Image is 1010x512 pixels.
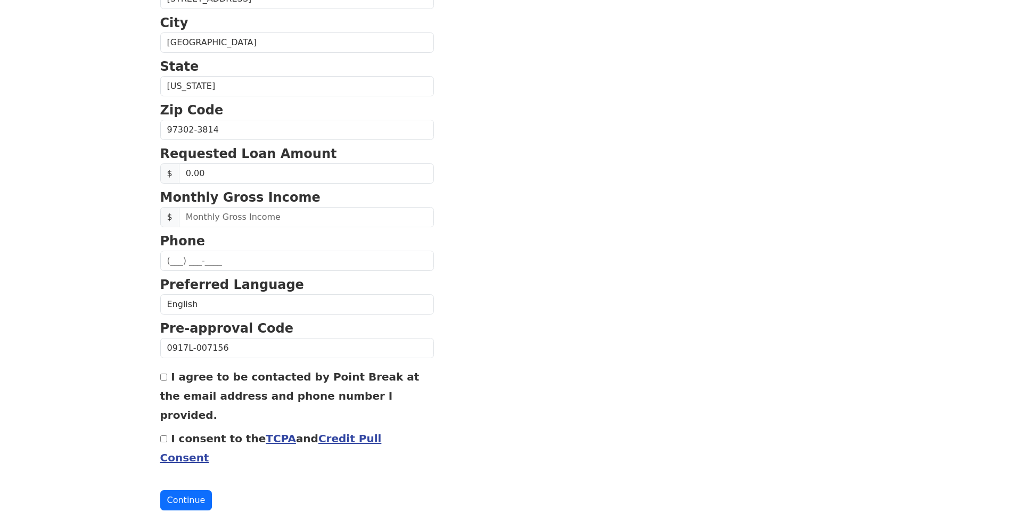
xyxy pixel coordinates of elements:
strong: Pre-approval Code [160,321,294,336]
strong: Phone [160,234,206,249]
input: (___) ___-____ [160,251,434,271]
strong: State [160,59,199,74]
input: Pre-approval Code [160,338,434,358]
p: Monthly Gross Income [160,188,434,207]
a: TCPA [266,432,296,445]
span: $ [160,207,179,227]
label: I consent to the and [160,432,382,464]
input: Monthly Gross Income [179,207,434,227]
input: Requested Loan Amount [179,163,434,184]
input: Zip Code [160,120,434,140]
strong: Requested Loan Amount [160,146,337,161]
label: I agree to be contacted by Point Break at the email address and phone number I provided. [160,370,420,422]
strong: City [160,15,188,30]
button: Continue [160,490,212,510]
strong: Preferred Language [160,277,304,292]
input: City [160,32,434,53]
span: $ [160,163,179,184]
strong: Zip Code [160,103,224,118]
